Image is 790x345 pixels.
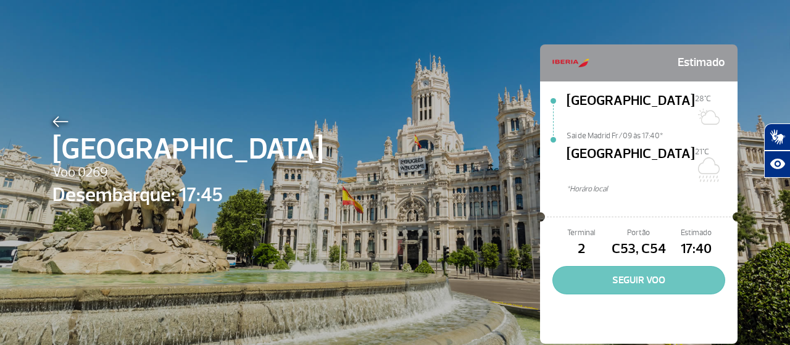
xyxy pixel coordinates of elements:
[52,127,323,172] span: [GEOGRAPHIC_DATA]
[52,180,323,210] span: Desembarque: 17:45
[695,147,709,157] span: 21°C
[610,239,667,260] span: C53, C54
[764,123,790,151] button: Abrir tradutor de língua de sinais.
[552,239,610,260] span: 2
[610,227,667,239] span: Portão
[695,104,720,129] img: Sol com algumas nuvens
[668,227,725,239] span: Estimado
[567,130,738,139] span: Sai de Madrid Fr/09 às 17:40*
[552,266,725,294] button: SEGUIR VOO
[668,239,725,260] span: 17:40
[695,157,720,182] img: Chuvoso
[567,144,695,183] span: [GEOGRAPHIC_DATA]
[552,227,610,239] span: Terminal
[567,91,695,130] span: [GEOGRAPHIC_DATA]
[567,183,738,195] span: *Horáro local
[764,123,790,178] div: Plugin de acessibilidade da Hand Talk.
[52,162,323,183] span: Voo 0269
[695,94,711,104] span: 28°C
[764,151,790,178] button: Abrir recursos assistivos.
[678,51,725,75] span: Estimado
